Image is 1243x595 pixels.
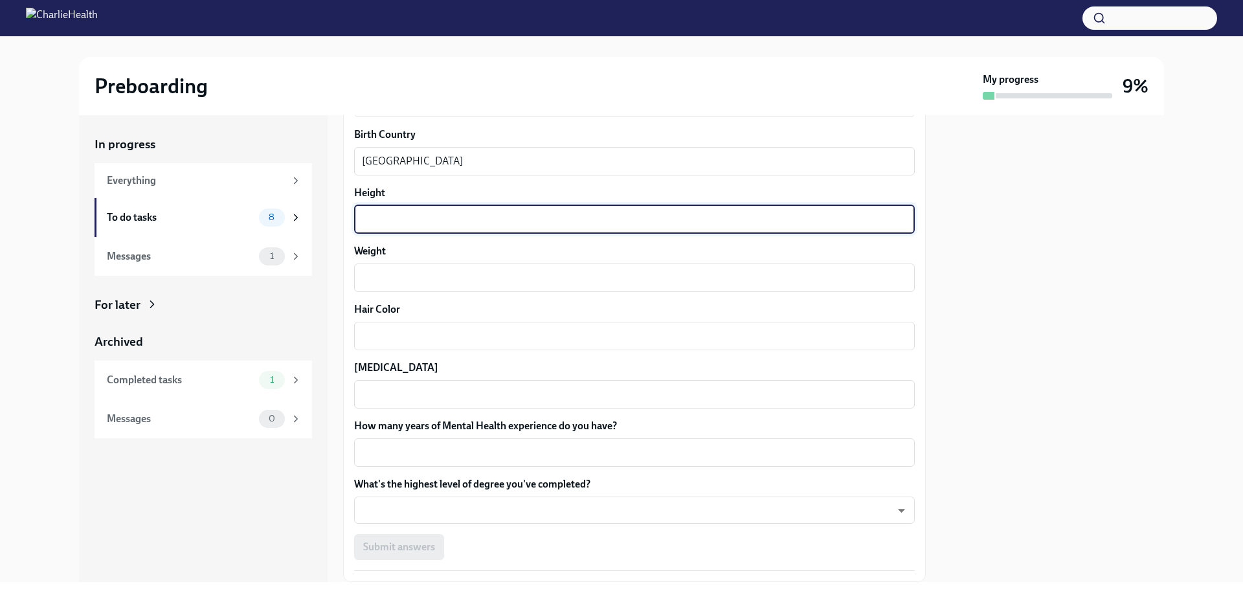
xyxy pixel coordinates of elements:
a: Messages1 [95,237,312,276]
div: Messages [107,249,254,264]
span: 8 [261,212,282,222]
a: Completed tasks1 [95,361,312,399]
span: 1 [262,251,282,261]
a: Archived [95,333,312,350]
strong: My progress [983,73,1038,87]
label: Weight [354,244,915,258]
span: 0 [261,414,283,423]
h3: 9% [1123,74,1148,98]
div: Completed tasks [107,373,254,387]
a: Everything [95,163,312,198]
div: Everything [107,174,285,188]
a: To do tasks8 [95,198,312,237]
span: 1 [262,375,282,385]
img: CharlieHealth [26,8,98,28]
label: [MEDICAL_DATA] [354,361,915,375]
div: To do tasks [107,210,254,225]
label: Height [354,186,915,200]
h2: Preboarding [95,73,208,99]
label: Hair Color [354,302,915,317]
label: What's the highest level of degree you've completed? [354,477,915,491]
label: Birth Country [354,128,915,142]
textarea: [GEOGRAPHIC_DATA] [362,153,907,169]
a: In progress [95,136,312,153]
div: For later [95,297,140,313]
div: ​ [354,497,915,524]
a: For later [95,297,312,313]
label: How many years of Mental Health experience do you have? [354,419,915,433]
div: Messages [107,412,254,426]
a: Messages0 [95,399,312,438]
